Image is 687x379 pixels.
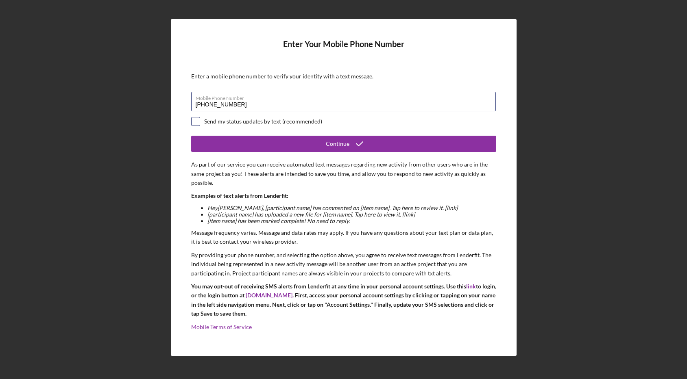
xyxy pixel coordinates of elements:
h4: Enter Your Mobile Phone Number [191,39,496,61]
a: link [466,283,476,290]
p: Message frequency varies. Message and data rates may apply. If you have any questions about your ... [191,228,496,247]
div: Enter a mobile phone number to verify your identity with a text message. [191,73,496,80]
p: Examples of text alerts from Lenderfit: [191,191,496,200]
div: Send my status updates by text (recommended) [204,118,322,125]
label: Mobile Phone Number [196,92,496,101]
li: [item name] has been marked complete! No need to reply. [207,218,496,224]
p: By providing your phone number, and selecting the option above, you agree to receive text message... [191,251,496,278]
a: Mobile Terms of Service [191,323,252,330]
a: [DOMAIN_NAME] [246,292,292,299]
button: Continue [191,136,496,152]
li: Hey [PERSON_NAME] , [participant name] has commented on [item name]. Tap here to review it. [link] [207,205,496,211]
p: As part of our service you can receive automated text messages regarding new activity from other ... [191,160,496,187]
p: You may opt-out of receiving SMS alerts from Lenderfit at any time in your personal account setti... [191,282,496,318]
div: Continue [326,136,349,152]
li: [participant name] has uploaded a new file for [item name]. Tap here to view it. [link] [207,211,496,218]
